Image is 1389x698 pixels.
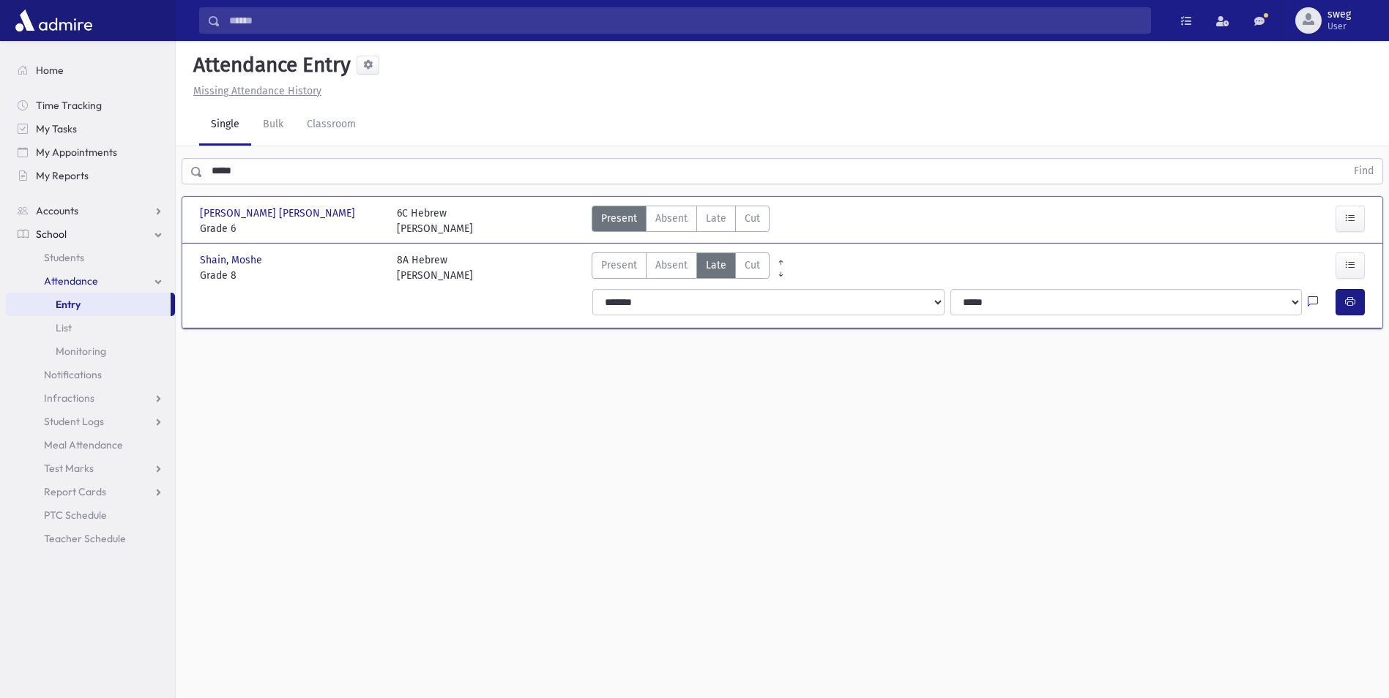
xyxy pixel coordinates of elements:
[187,53,351,78] h5: Attendance Entry
[397,252,473,283] div: 8A Hebrew [PERSON_NAME]
[745,211,760,226] span: Cut
[36,169,89,182] span: My Reports
[36,204,78,217] span: Accounts
[6,457,175,480] a: Test Marks
[6,117,175,140] a: My Tasks
[6,94,175,117] a: Time Tracking
[6,527,175,550] a: Teacher Schedule
[56,345,106,358] span: Monitoring
[6,140,175,164] a: My Appointments
[706,258,726,273] span: Late
[44,438,123,451] span: Meal Attendance
[1327,9,1351,20] span: sweg
[44,485,106,498] span: Report Cards
[44,368,102,381] span: Notifications
[592,252,770,283] div: AttTypes
[1327,20,1351,32] span: User
[397,206,473,236] div: 6C Hebrew [PERSON_NAME]
[6,410,175,433] a: Student Logs
[6,386,175,410] a: Infractions
[44,274,98,288] span: Attendance
[36,228,67,241] span: School
[44,462,94,475] span: Test Marks
[6,222,175,246] a: School
[601,211,637,226] span: Present
[6,339,175,363] a: Monitoring
[6,246,175,269] a: Students
[200,252,265,268] span: Shain, Moshe
[36,64,64,77] span: Home
[36,99,102,112] span: Time Tracking
[56,321,72,334] span: List
[44,415,104,428] span: Student Logs
[251,105,295,146] a: Bulk
[200,268,382,283] span: Grade 8
[44,391,94,405] span: Infractions
[199,105,251,146] a: Single
[6,164,175,187] a: My Reports
[200,206,358,221] span: [PERSON_NAME] [PERSON_NAME]
[6,433,175,457] a: Meal Attendance
[6,199,175,222] a: Accounts
[44,532,126,545] span: Teacher Schedule
[655,258,688,273] span: Absent
[200,221,382,236] span: Grade 6
[6,316,175,339] a: List
[6,363,175,386] a: Notifications
[187,85,321,97] a: Missing Attendance History
[220,7,1150,34] input: Search
[706,211,726,226] span: Late
[36,122,77,135] span: My Tasks
[601,258,637,273] span: Present
[12,6,96,35] img: AdmirePro
[6,293,171,316] a: Entry
[6,480,175,503] a: Report Cards
[592,206,770,236] div: AttTypes
[6,269,175,293] a: Attendance
[44,251,84,264] span: Students
[6,503,175,527] a: PTC Schedule
[56,298,81,311] span: Entry
[745,258,760,273] span: Cut
[44,509,107,522] span: PTC Schedule
[193,85,321,97] u: Missing Attendance History
[1345,159,1382,184] button: Find
[36,146,117,159] span: My Appointments
[295,105,368,146] a: Classroom
[6,59,175,82] a: Home
[655,211,688,226] span: Absent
